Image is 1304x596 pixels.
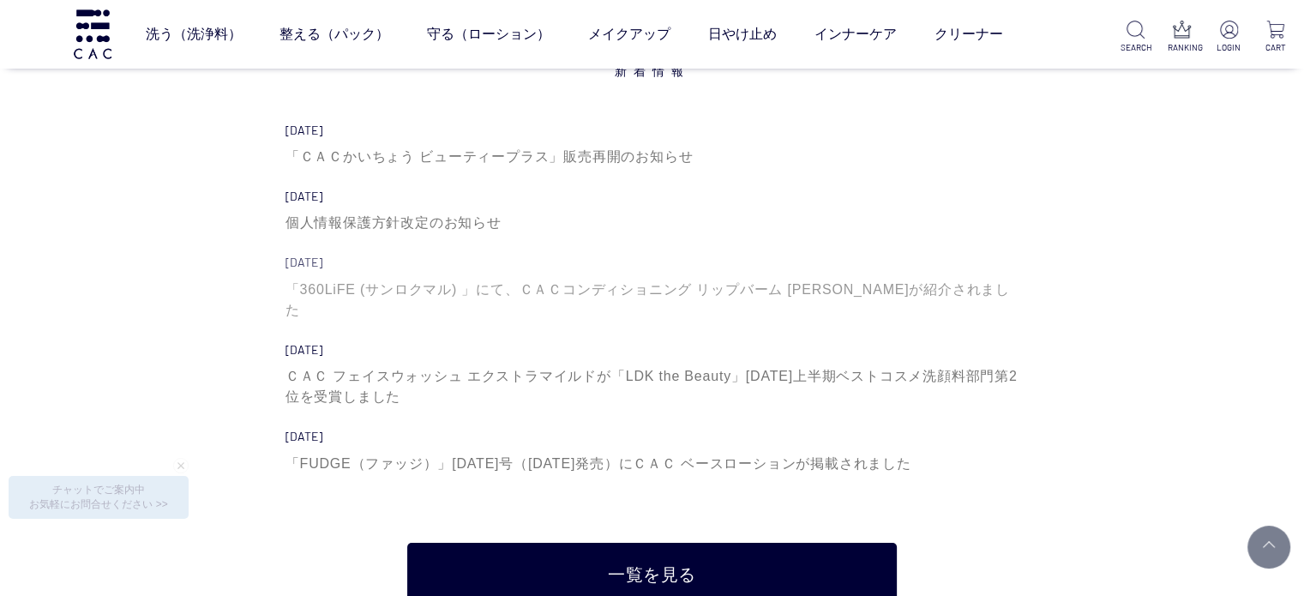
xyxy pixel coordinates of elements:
[285,366,1019,407] div: ＣＡＣ フェイスウォッシュ エクストラマイルドが「LDK the Beauty」[DATE]上半期ベストコスメ洗顔料部門第2位を受賞しました
[285,454,1019,474] div: 「FUDGE（ファッジ）」[DATE]号（[DATE]発売）にＣＡＣ ベースローションが掲載されました
[279,10,389,58] a: 整える（パック）
[285,123,1019,139] div: [DATE]
[285,189,1019,233] a: [DATE] 個人情報保護方針改定のお知らせ
[1214,21,1244,54] a: LOGIN
[285,255,1019,320] a: [DATE] 「360LiFE (サンロクマル) 」にて、ＣＡＣコンディショニング リップバーム [PERSON_NAME]が紹介されました
[285,342,1019,407] a: [DATE] ＣＡＣ フェイスウォッシュ エクストラマイルドが「LDK the Beauty」[DATE]上半期ベストコスメ洗顔料部門第2位を受賞しました
[708,10,777,58] a: 日やけ止め
[1121,41,1151,54] p: SEARCH
[1168,41,1198,54] p: RANKING
[427,10,550,58] a: 守る（ローション）
[285,147,1019,167] div: 「ＣＡＣかいちょう ビューティープラス」販売再開のお知らせ
[146,10,242,58] a: 洗う（洗浄料）
[285,342,1019,358] div: [DATE]
[1260,21,1290,54] a: CART
[1121,21,1151,54] a: SEARCH
[285,213,1019,233] div: 個人情報保護方針改定のお知らせ
[285,123,1019,167] a: [DATE] 「ＣＡＣかいちょう ビューティープラス」販売再開のお知らせ
[285,189,1019,205] div: [DATE]
[285,429,1019,473] a: [DATE] 「FUDGE（ファッジ）」[DATE]号（[DATE]発売）にＣＡＣ ベースローションが掲載されました
[814,10,897,58] a: インナーケア
[285,255,1019,271] div: [DATE]
[1260,41,1290,54] p: CART
[588,10,670,58] a: メイクアップ
[285,429,1019,445] div: [DATE]
[1214,41,1244,54] p: LOGIN
[1168,21,1198,54] a: RANKING
[285,280,1019,321] div: 「360LiFE (サンロクマル) 」にて、ＣＡＣコンディショニング リップバーム [PERSON_NAME]が紹介されました
[71,9,114,58] img: logo
[934,10,1003,58] a: クリーナー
